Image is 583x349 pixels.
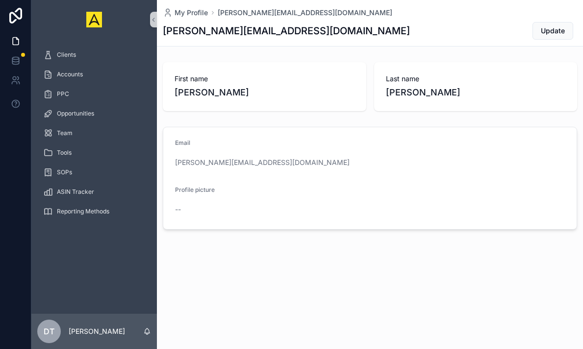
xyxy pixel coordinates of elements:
[386,74,566,84] span: Last name
[37,66,151,83] a: Accounts
[386,86,566,99] span: [PERSON_NAME]
[44,326,54,337] span: DT
[163,8,208,18] a: My Profile
[37,203,151,220] a: Reporting Methods
[57,168,72,176] span: SOPs
[57,208,109,215] span: Reporting Methods
[175,158,350,167] a: [PERSON_NAME][EMAIL_ADDRESS][DOMAIN_NAME]
[57,90,69,98] span: PPC
[532,22,573,40] button: Update
[37,46,151,64] a: Clients
[541,26,565,36] span: Update
[37,124,151,142] a: Team
[37,105,151,122] a: Opportunities
[37,183,151,201] a: ASIN Tracker
[163,24,410,38] h1: [PERSON_NAME][EMAIL_ADDRESS][DOMAIN_NAME]
[57,110,94,117] span: Opportunities
[175,8,208,18] span: My Profile
[218,8,392,18] a: [PERSON_NAME][EMAIL_ADDRESS][DOMAIN_NAME]
[175,74,355,84] span: First name
[37,144,151,162] a: Tools
[31,39,157,233] div: scrollable content
[57,149,72,157] span: Tools
[37,163,151,181] a: SOPs
[175,86,355,99] span: [PERSON_NAME]
[175,139,190,146] span: Email
[37,85,151,103] a: PPC
[175,205,181,214] span: --
[69,326,125,336] p: [PERSON_NAME]
[57,129,73,137] span: Team
[57,51,76,59] span: Clients
[175,186,215,193] span: Profile picture
[57,188,94,196] span: ASIN Tracker
[86,12,102,27] img: App logo
[57,70,83,78] span: Accounts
